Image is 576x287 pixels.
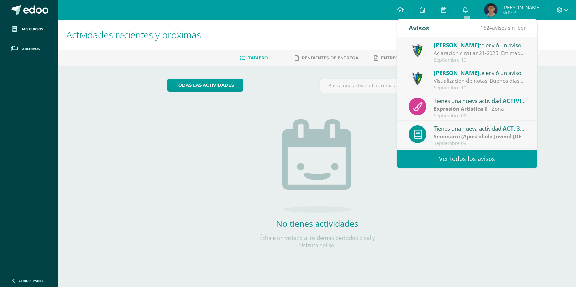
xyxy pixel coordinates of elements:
[434,141,526,146] div: Septiembre 09
[66,28,201,41] span: Actividades recientes y próximas
[248,55,268,60] span: Tablero
[251,234,383,249] p: Échale un vistazo a los demás períodos o sal y disfruta del sol
[502,10,541,16] span: Mi Perfil
[374,53,411,63] a: Entregadas
[251,218,383,229] h2: No tienes actividades
[434,124,526,133] div: Tienes una nueva actividad:
[409,42,426,60] img: 9f174a157161b4ddbe12118a61fed988.png
[434,49,526,57] div: Aclaración circular 21-2025: Estimados padres y estudiantes, es un gusto saludarlos. Únicamente c...
[434,69,479,77] span: [PERSON_NAME]
[434,77,526,85] div: Visualización de notas: Buenos días estimados padres y estudiantes, es un gusto saludarlos. Por e...
[397,150,537,168] a: Ver todos los avisos
[302,55,358,60] span: Pendientes de entrega
[22,27,43,32] span: Mis cursos
[434,69,526,77] div: te envió un aviso
[434,85,526,91] div: Septiembre 10
[167,79,243,92] a: todas las Actividades
[19,278,44,283] span: Cerrar panel
[409,19,429,37] div: Avisos
[480,24,492,31] span: 1624
[434,133,526,140] div: | Zona
[480,24,526,31] span: avisos sin leer
[434,113,526,119] div: Septiembre 09
[5,20,53,39] a: Mis cursos
[434,57,526,63] div: Septiembre 10
[295,53,358,63] a: Pendientes de entrega
[409,70,426,87] img: 9f174a157161b4ddbe12118a61fed988.png
[502,4,541,11] span: [PERSON_NAME]
[240,53,268,63] a: Tablero
[434,41,479,49] span: [PERSON_NAME]
[503,97,533,105] span: ACTIVIDAD
[282,119,352,213] img: no_activities.png
[381,55,411,60] span: Entregadas
[320,79,467,92] input: Busca una actividad próxima aquí...
[434,96,526,105] div: Tienes una nueva actividad:
[434,105,526,113] div: | Zona
[5,39,53,59] a: Archivos
[484,3,497,17] img: a4343b1fbc71f61e0ea80022def16229.png
[434,41,526,49] div: te envió un aviso
[434,105,488,112] strong: Expresión Artística II
[22,46,40,52] span: Archivos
